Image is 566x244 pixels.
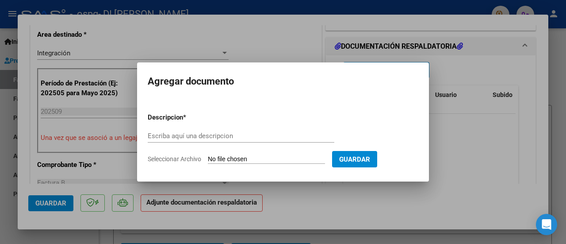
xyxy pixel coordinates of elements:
span: Guardar [339,155,370,163]
span: Seleccionar Archivo [148,155,201,163]
p: Descripcion [148,112,229,123]
h2: Agregar documento [148,73,418,90]
div: Open Intercom Messenger [536,214,557,235]
button: Guardar [332,151,377,167]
